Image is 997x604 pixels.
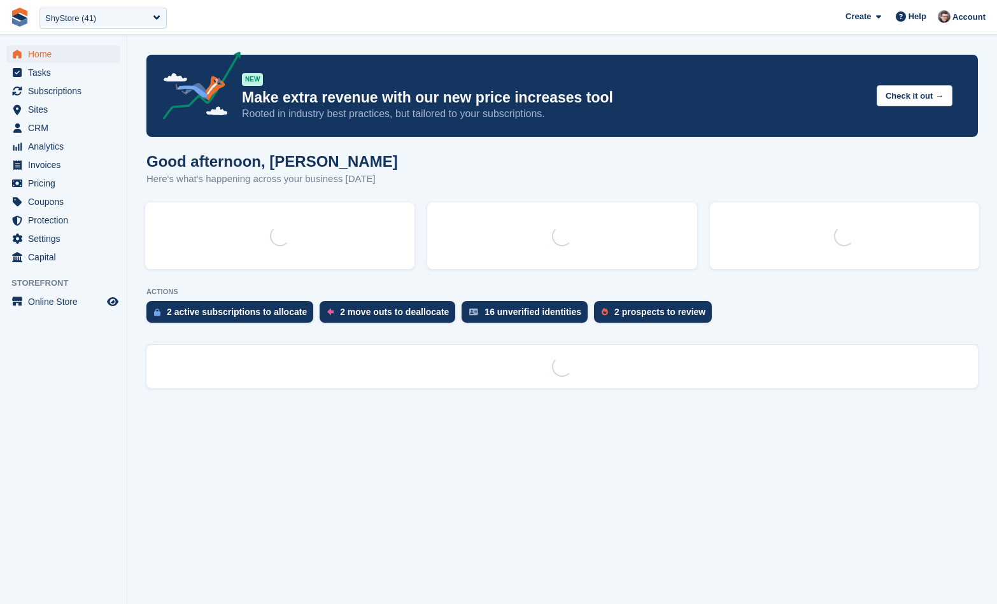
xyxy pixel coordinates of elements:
[6,45,120,63] a: menu
[462,301,594,329] a: 16 unverified identities
[242,107,866,121] p: Rooted in industry best practices, but tailored to your subscriptions.
[6,156,120,174] a: menu
[28,137,104,155] span: Analytics
[242,88,866,107] p: Make extra revenue with our new price increases tool
[6,211,120,229] a: menu
[146,301,320,329] a: 2 active subscriptions to allocate
[11,277,127,290] span: Storefront
[6,230,120,248] a: menu
[28,230,104,248] span: Settings
[469,308,478,316] img: verify_identity-adf6edd0f0f0b5bbfe63781bf79b02c33cf7c696d77639b501bdc392416b5a36.svg
[614,307,705,317] div: 2 prospects to review
[6,137,120,155] a: menu
[327,308,334,316] img: move_outs_to_deallocate_icon-f764333ba52eb49d3ac5e1228854f67142a1ed5810a6f6cc68b1a99e826820c5.svg
[10,8,29,27] img: stora-icon-8386f47178a22dfd0bd8f6a31ec36ba5ce8667c1dd55bd0f319d3a0aa187defe.svg
[28,174,104,192] span: Pricing
[28,119,104,137] span: CRM
[602,308,608,316] img: prospect-51fa495bee0391a8d652442698ab0144808aea92771e9ea1ae160a38d050c398.svg
[28,248,104,266] span: Capital
[28,64,104,81] span: Tasks
[952,11,986,24] span: Account
[6,174,120,192] a: menu
[28,293,104,311] span: Online Store
[152,52,241,124] img: price-adjustments-announcement-icon-8257ccfd72463d97f412b2fc003d46551f7dbcb40ab6d574587a9cd5c0d94...
[6,64,120,81] a: menu
[845,10,871,23] span: Create
[154,308,160,316] img: active_subscription_to_allocate_icon-d502201f5373d7db506a760aba3b589e785aa758c864c3986d89f69b8ff3...
[146,172,398,186] p: Here's what's happening across your business [DATE]
[28,211,104,229] span: Protection
[484,307,581,317] div: 16 unverified identities
[340,307,449,317] div: 2 move outs to deallocate
[938,10,951,23] img: Steven Hylands
[45,12,96,25] div: ShyStore (41)
[6,119,120,137] a: menu
[6,193,120,211] a: menu
[6,248,120,266] a: menu
[28,156,104,174] span: Invoices
[146,288,978,296] p: ACTIONS
[6,293,120,311] a: menu
[877,85,952,106] button: Check it out →
[28,101,104,118] span: Sites
[594,301,718,329] a: 2 prospects to review
[28,45,104,63] span: Home
[320,301,462,329] a: 2 move outs to deallocate
[6,101,120,118] a: menu
[242,73,263,86] div: NEW
[6,82,120,100] a: menu
[28,82,104,100] span: Subscriptions
[146,153,398,170] h1: Good afternoon, [PERSON_NAME]
[909,10,926,23] span: Help
[28,193,104,211] span: Coupons
[105,294,120,309] a: Preview store
[167,307,307,317] div: 2 active subscriptions to allocate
